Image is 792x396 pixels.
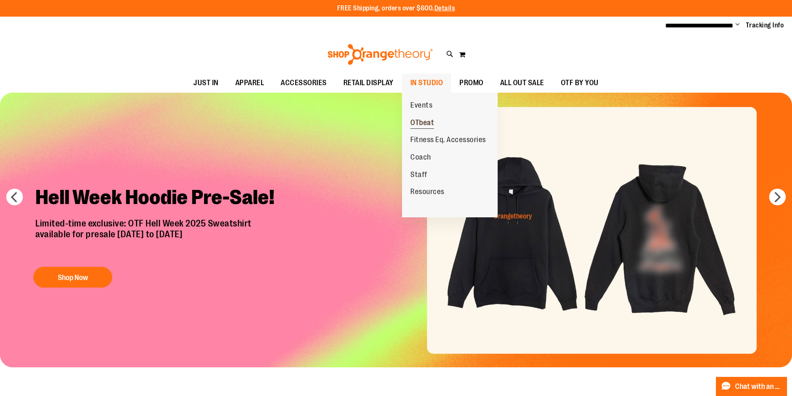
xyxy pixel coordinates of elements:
span: Resources [410,187,444,198]
span: PROMO [459,74,484,92]
a: Details [434,5,455,12]
span: Events [410,101,432,111]
button: Chat with an Expert [716,377,787,396]
span: ACCESSORIES [281,74,327,92]
span: Staff [410,170,427,181]
span: IN STUDIO [410,74,443,92]
a: Hell Week Hoodie Pre-Sale! Limited-time exclusive: OTF Hell Week 2025 Sweatshirtavailable for pre... [29,179,289,292]
a: Tracking Info [746,21,784,30]
span: Coach [410,153,431,163]
span: Chat with an Expert [735,383,782,391]
p: Limited-time exclusive: OTF Hell Week 2025 Sweatshirt available for presale [DATE] to [DATE] [29,218,289,259]
p: FREE Shipping, orders over $600. [337,4,455,13]
span: ALL OUT SALE [500,74,544,92]
span: RETAIL DISPLAY [343,74,394,92]
span: Fitness Eq. Accessories [410,135,486,146]
img: Shop Orangetheory [326,44,434,65]
span: OTF BY YOU [561,74,599,92]
button: Shop Now [33,267,112,288]
button: next [769,189,786,205]
span: OTbeat [410,118,434,129]
button: Account menu [735,21,740,30]
span: APPAREL [235,74,264,92]
span: JUST IN [193,74,219,92]
h2: Hell Week Hoodie Pre-Sale! [29,179,289,218]
button: prev [6,189,23,205]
